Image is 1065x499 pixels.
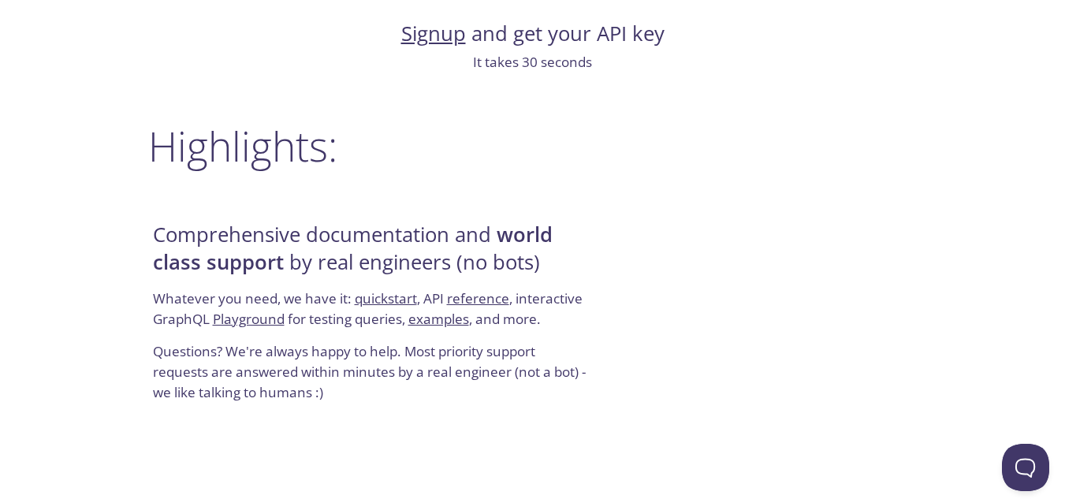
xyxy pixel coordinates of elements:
[1002,444,1049,491] iframe: Help Scout Beacon - Open
[148,122,918,169] h2: Highlights:
[148,20,918,47] h4: and get your API key
[153,221,553,275] strong: world class support
[153,289,592,341] p: Whatever you need, we have it: , API , interactive GraphQL for testing queries, , and more.
[401,20,466,47] a: Signup
[153,341,592,402] p: Questions? We're always happy to help. Most priority support requests are answered within minutes...
[447,289,509,307] a: reference
[153,222,592,289] h4: Comprehensive documentation and by real engineers (no bots)
[355,289,417,307] a: quickstart
[213,310,285,328] a: Playground
[408,310,469,328] a: examples
[148,52,918,73] p: It takes 30 seconds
